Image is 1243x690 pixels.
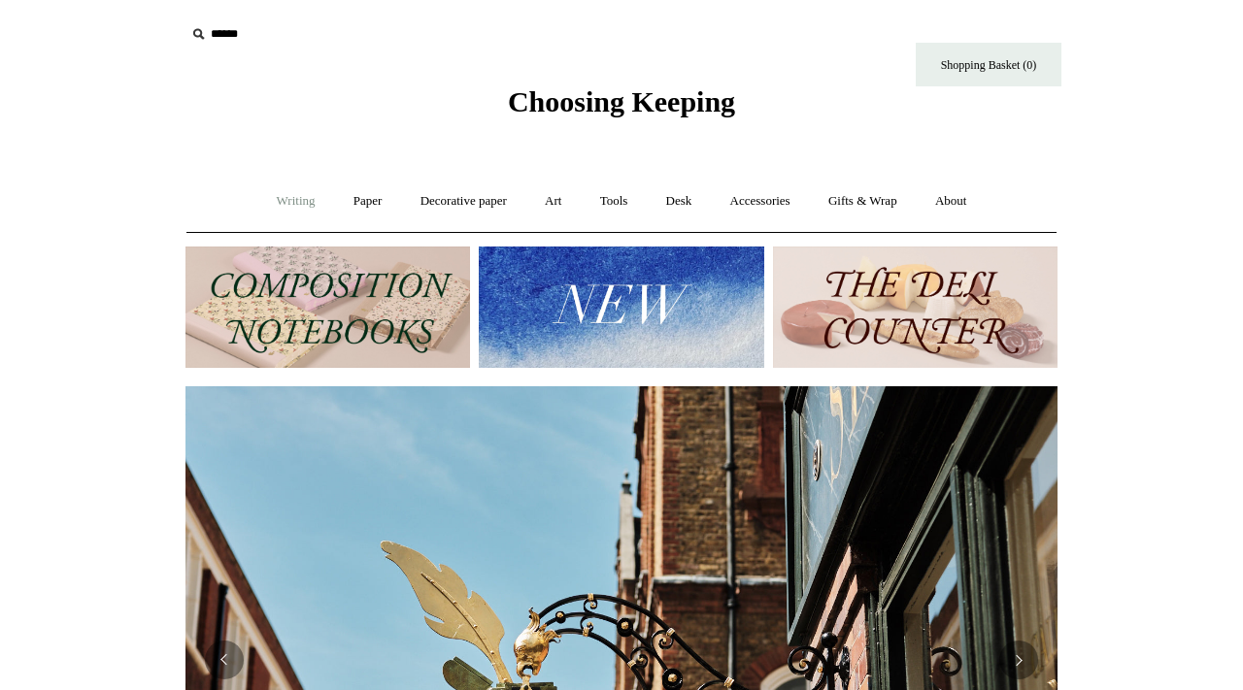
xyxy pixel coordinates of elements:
[508,101,735,115] a: Choosing Keeping
[649,176,710,227] a: Desk
[527,176,579,227] a: Art
[918,176,985,227] a: About
[479,246,763,368] img: New.jpg__PID:f73bdf93-380a-4a35-bcfe-7823039498e1
[773,246,1058,368] img: The Deli Counter
[916,43,1061,86] a: Shopping Basket (0)
[259,176,333,227] a: Writing
[583,176,646,227] a: Tools
[403,176,524,227] a: Decorative paper
[811,176,915,227] a: Gifts & Wrap
[185,246,470,368] img: 202302 Composition ledgers.jpg__PID:69722ee6-fa44-49dd-a067-31375e5d54ec
[205,641,244,679] button: Previous
[999,641,1038,679] button: Next
[508,85,735,117] span: Choosing Keeping
[336,176,400,227] a: Paper
[713,176,808,227] a: Accessories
